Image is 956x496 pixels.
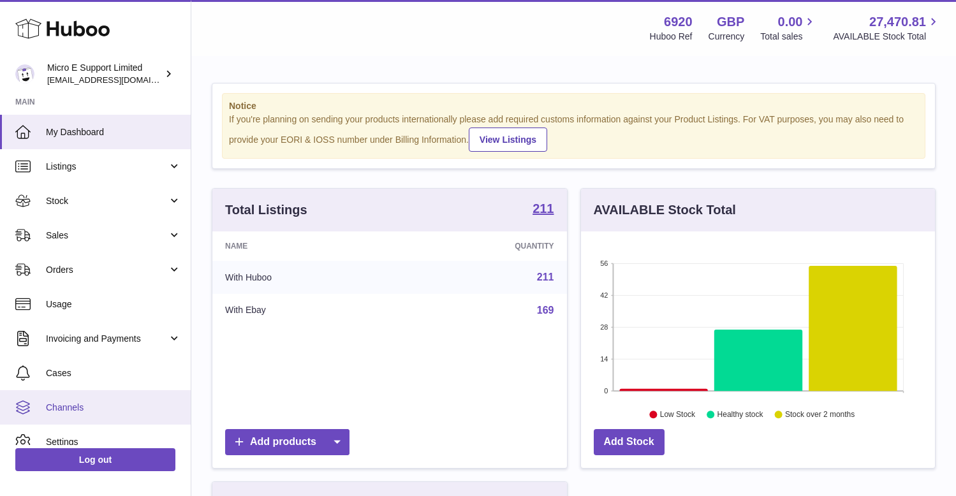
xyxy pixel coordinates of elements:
[537,305,554,316] a: 169
[46,230,168,242] span: Sales
[537,272,554,282] a: 211
[760,13,817,43] a: 0.00 Total sales
[469,128,547,152] a: View Listings
[594,201,736,219] h3: AVAILABLE Stock Total
[533,202,554,217] a: 211
[869,13,926,31] span: 27,470.81
[785,410,855,419] text: Stock over 2 months
[600,259,608,267] text: 56
[709,31,745,43] div: Currency
[594,429,665,455] a: Add Stock
[664,13,693,31] strong: 6920
[533,202,554,215] strong: 211
[225,429,349,455] a: Add products
[46,298,181,310] span: Usage
[46,264,168,276] span: Orders
[46,333,168,345] span: Invoicing and Payments
[46,367,181,379] span: Cases
[604,387,608,395] text: 0
[600,355,608,363] text: 14
[717,410,763,419] text: Healthy stock
[650,31,693,43] div: Huboo Ref
[46,402,181,414] span: Channels
[46,195,168,207] span: Stock
[212,231,399,261] th: Name
[212,294,399,327] td: With Ebay
[600,323,608,331] text: 28
[229,113,918,152] div: If you're planning on sending your products internationally please add required customs informati...
[15,448,175,471] a: Log out
[399,231,566,261] th: Quantity
[47,75,188,85] span: [EMAIL_ADDRESS][DOMAIN_NAME]
[15,64,34,84] img: internalAdmin-6920@internal.huboo.com
[46,161,168,173] span: Listings
[760,31,817,43] span: Total sales
[46,126,181,138] span: My Dashboard
[47,62,162,86] div: Micro E Support Limited
[833,13,941,43] a: 27,470.81 AVAILABLE Stock Total
[833,31,941,43] span: AVAILABLE Stock Total
[46,436,181,448] span: Settings
[212,261,399,294] td: With Huboo
[225,201,307,219] h3: Total Listings
[659,410,695,419] text: Low Stock
[778,13,803,31] span: 0.00
[229,100,918,112] strong: Notice
[600,291,608,299] text: 42
[717,13,744,31] strong: GBP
